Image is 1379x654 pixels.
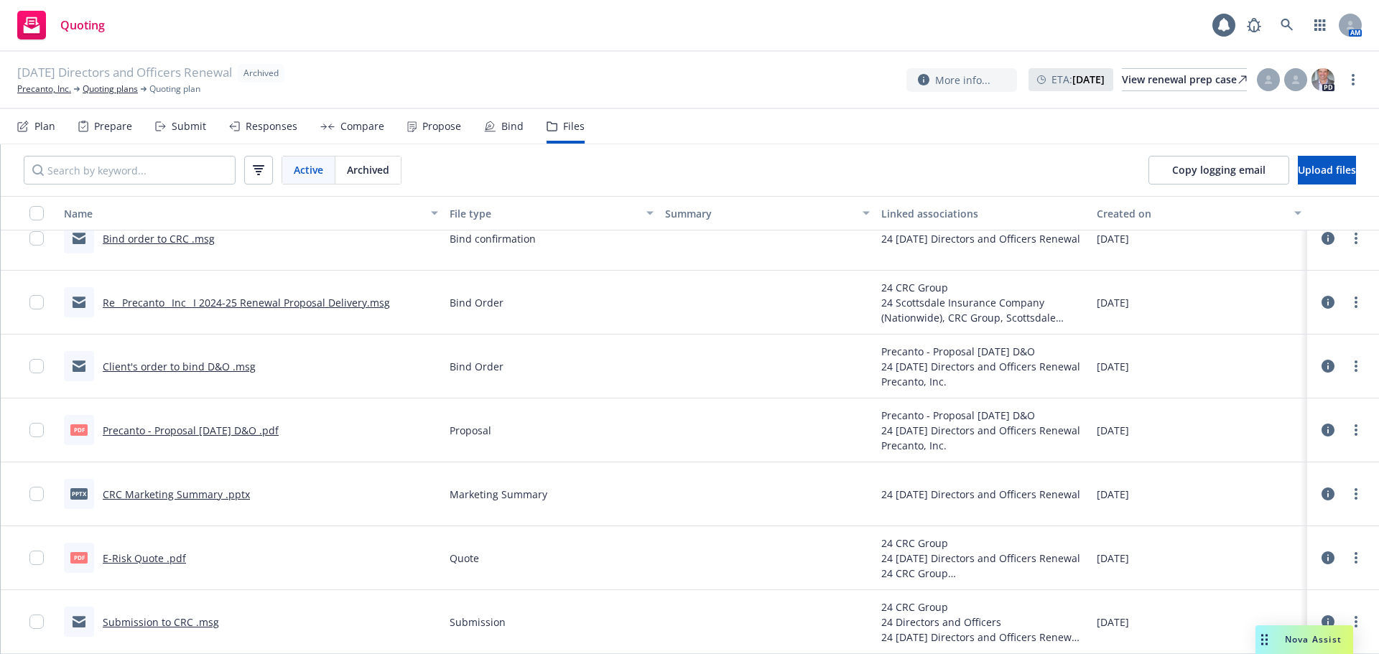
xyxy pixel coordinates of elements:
[881,551,1086,566] div: 24 [DATE] Directors and Officers Renewal
[29,423,44,437] input: Toggle Row Selected
[70,424,88,435] span: pdf
[103,360,256,373] a: Client's order to bind D&O .msg
[34,121,55,132] div: Plan
[881,487,1080,502] div: 24 [DATE] Directors and Officers Renewal
[11,5,111,45] a: Quoting
[881,231,1080,246] div: 24 [DATE] Directors and Officers Renewal
[103,551,186,565] a: E-Risk Quote .pdf
[1091,196,1307,230] button: Created on
[1255,625,1273,654] div: Drag to move
[881,599,1080,615] div: 24 CRC Group
[103,615,219,629] a: Submission to CRC .msg
[17,83,71,95] a: Precanto, Inc.
[450,295,503,310] span: Bind Order
[24,156,236,184] input: Search by keyword...
[246,121,297,132] div: Responses
[103,296,390,309] a: Re_ Precanto_ Inc_ I 2024-25 Renewal Proposal Delivery.msg
[1097,231,1129,246] span: [DATE]
[29,487,44,501] input: Toggle Row Selected
[1347,230,1365,247] a: more
[70,488,88,499] span: pptx
[450,423,491,438] span: Proposal
[450,487,547,502] span: Marketing Summary
[103,424,279,437] a: Precanto - Proposal [DATE] D&O .pdf
[347,162,389,177] span: Archived
[1347,613,1365,630] a: more
[1072,73,1105,86] strong: [DATE]
[1306,11,1334,39] a: Switch app
[1347,294,1365,311] a: more
[1097,359,1129,374] span: [DATE]
[665,206,854,221] div: Summary
[1298,156,1356,184] button: Upload files
[1298,163,1356,177] span: Upload files
[881,374,1080,389] div: Precanto, Inc.
[29,551,44,565] input: Toggle Row Selected
[876,196,1092,230] button: Linked associations
[1347,485,1365,503] a: more
[450,206,639,221] div: File type
[935,73,990,88] span: More info...
[1285,633,1342,645] span: Nova Assist
[881,438,1080,453] div: Precanto, Inc.
[29,359,44,373] input: Toggle Row Selected
[1345,71,1362,88] a: more
[103,487,250,501] a: CRC Marketing Summary .pptx
[881,536,1086,551] div: 24 CRC Group
[444,196,660,230] button: File type
[29,615,44,629] input: Toggle Row Selected
[450,231,536,246] span: Bind confirmation
[149,83,200,95] span: Quoting plan
[294,162,323,177] span: Active
[1097,615,1129,630] span: [DATE]
[1122,69,1247,90] div: View renewal prep case
[1097,295,1129,310] span: [DATE]
[64,206,422,221] div: Name
[103,232,215,246] a: Bind order to CRC .msg
[881,295,1086,325] div: 24 Scottsdale Insurance Company (Nationwide), CRC Group, Scottsdale Insurance Company - CRC Group
[29,206,44,220] input: Select all
[1311,68,1334,91] img: photo
[29,295,44,309] input: Toggle Row Selected
[172,121,206,132] div: Submit
[450,359,503,374] span: Bind Order
[881,359,1080,374] div: 24 [DATE] Directors and Officers Renewal
[1097,551,1129,566] span: [DATE]
[881,566,1086,581] div: 24 CRC Group
[501,121,524,132] div: Bind
[70,552,88,563] span: pdf
[83,83,138,95] a: Quoting plans
[450,551,479,566] span: Quote
[1273,11,1301,39] a: Search
[881,408,1080,423] div: Precanto - Proposal [DATE] D&O
[450,615,506,630] span: Submission
[1051,72,1105,87] span: ETA :
[1347,549,1365,566] a: more
[1097,423,1129,438] span: [DATE]
[881,344,1080,359] div: Precanto - Proposal [DATE] D&O
[340,121,384,132] div: Compare
[422,121,461,132] div: Propose
[1097,206,1286,221] div: Created on
[243,67,279,80] span: Archived
[1255,625,1353,654] button: Nova Assist
[29,231,44,246] input: Toggle Row Selected
[1347,421,1365,439] a: more
[881,280,1086,295] div: 24 CRC Group
[563,121,585,132] div: Files
[881,206,1086,221] div: Linked associations
[58,196,444,230] button: Name
[1347,358,1365,375] a: more
[659,196,876,230] button: Summary
[1240,11,1268,39] a: Report a Bug
[1097,487,1129,502] span: [DATE]
[1148,156,1289,184] button: Copy logging email
[17,64,232,83] span: [DATE] Directors and Officers Renewal
[881,615,1080,630] div: 24 Directors and Officers
[881,630,1080,645] div: 24 [DATE] Directors and Officers Renewal
[94,121,132,132] div: Prepare
[906,68,1017,92] button: More info...
[60,19,105,31] span: Quoting
[1122,68,1247,91] a: View renewal prep case
[1172,163,1266,177] span: Copy logging email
